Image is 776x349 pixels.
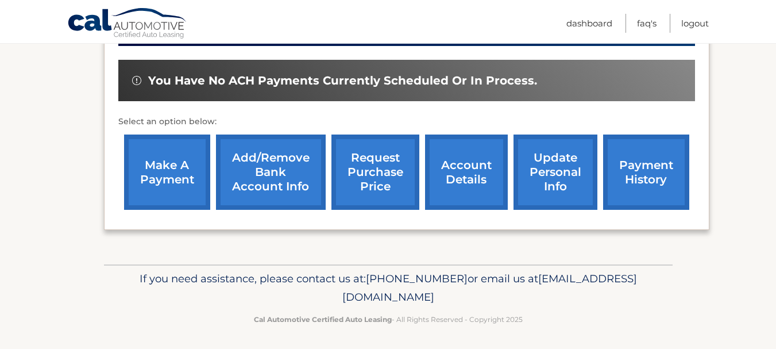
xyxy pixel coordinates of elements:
[342,272,637,304] span: [EMAIL_ADDRESS][DOMAIN_NAME]
[111,313,665,325] p: - All Rights Reserved - Copyright 2025
[331,135,419,210] a: request purchase price
[216,135,326,210] a: Add/Remove bank account info
[366,272,468,285] span: [PHONE_NUMBER]
[132,76,141,85] img: alert-white.svg
[603,135,689,210] a: payment history
[566,14,612,33] a: Dashboard
[111,270,665,306] p: If you need assistance, please contact us at: or email us at
[514,135,597,210] a: update personal info
[681,14,709,33] a: Logout
[124,135,210,210] a: make a payment
[118,115,695,129] p: Select an option below:
[148,74,537,88] span: You have no ACH payments currently scheduled or in process.
[67,7,188,41] a: Cal Automotive
[254,315,392,324] strong: Cal Automotive Certified Auto Leasing
[425,135,508,210] a: account details
[637,14,657,33] a: FAQ's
